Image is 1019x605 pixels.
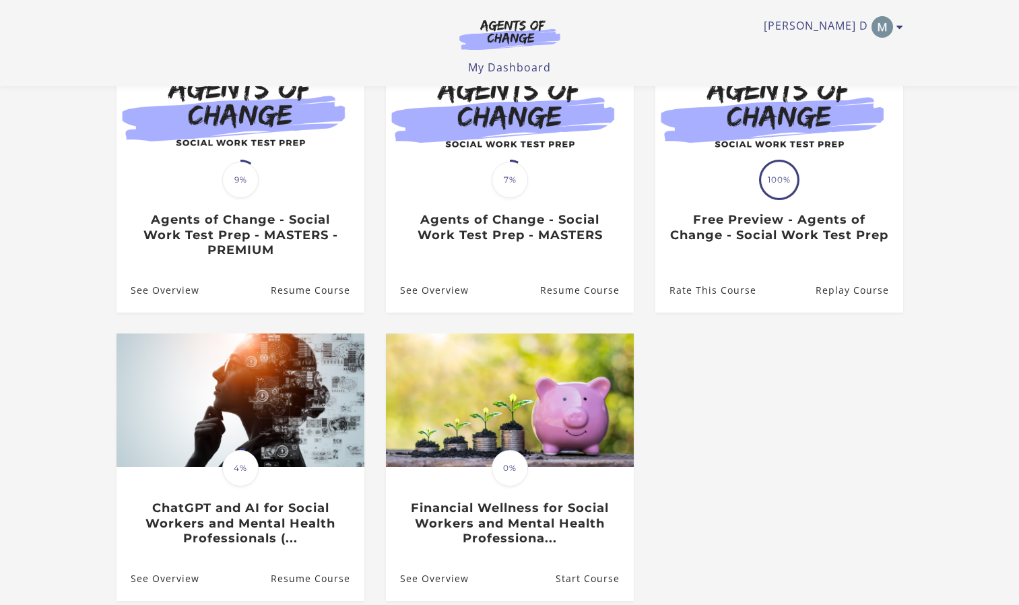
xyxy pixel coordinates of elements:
a: ChatGPT and AI for Social Workers and Mental Health Professionals (...: Resume Course [270,557,364,601]
span: 0% [492,450,528,486]
a: Toggle menu [764,16,896,38]
a: Agents of Change - Social Work Test Prep - MASTERS - PREMIUM: See Overview [117,268,199,312]
a: Agents of Change - Social Work Test Prep - MASTERS - PREMIUM: Resume Course [270,268,364,312]
a: ChatGPT and AI for Social Workers and Mental Health Professionals (...: See Overview [117,557,199,601]
a: Financial Wellness for Social Workers and Mental Health Professiona...: Resume Course [555,557,633,601]
span: 100% [761,162,797,198]
a: Agents of Change - Social Work Test Prep - MASTERS: Resume Course [539,268,633,312]
h3: Financial Wellness for Social Workers and Mental Health Professiona... [400,501,619,546]
span: 7% [492,162,528,198]
span: 9% [222,162,259,198]
h3: Agents of Change - Social Work Test Prep - MASTERS [400,212,619,243]
h3: Agents of Change - Social Work Test Prep - MASTERS - PREMIUM [131,212,350,258]
a: Free Preview - Agents of Change - Social Work Test Prep: Rate This Course [655,268,756,312]
a: My Dashboard [468,60,551,75]
a: Free Preview - Agents of Change - Social Work Test Prep: Resume Course [815,268,902,312]
a: Agents of Change - Social Work Test Prep - MASTERS: See Overview [386,268,469,312]
h3: Free Preview - Agents of Change - Social Work Test Prep [669,212,888,243]
h3: ChatGPT and AI for Social Workers and Mental Health Professionals (... [131,501,350,546]
a: Financial Wellness for Social Workers and Mental Health Professiona...: See Overview [386,557,469,601]
img: Agents of Change Logo [445,19,574,50]
span: 4% [222,450,259,486]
